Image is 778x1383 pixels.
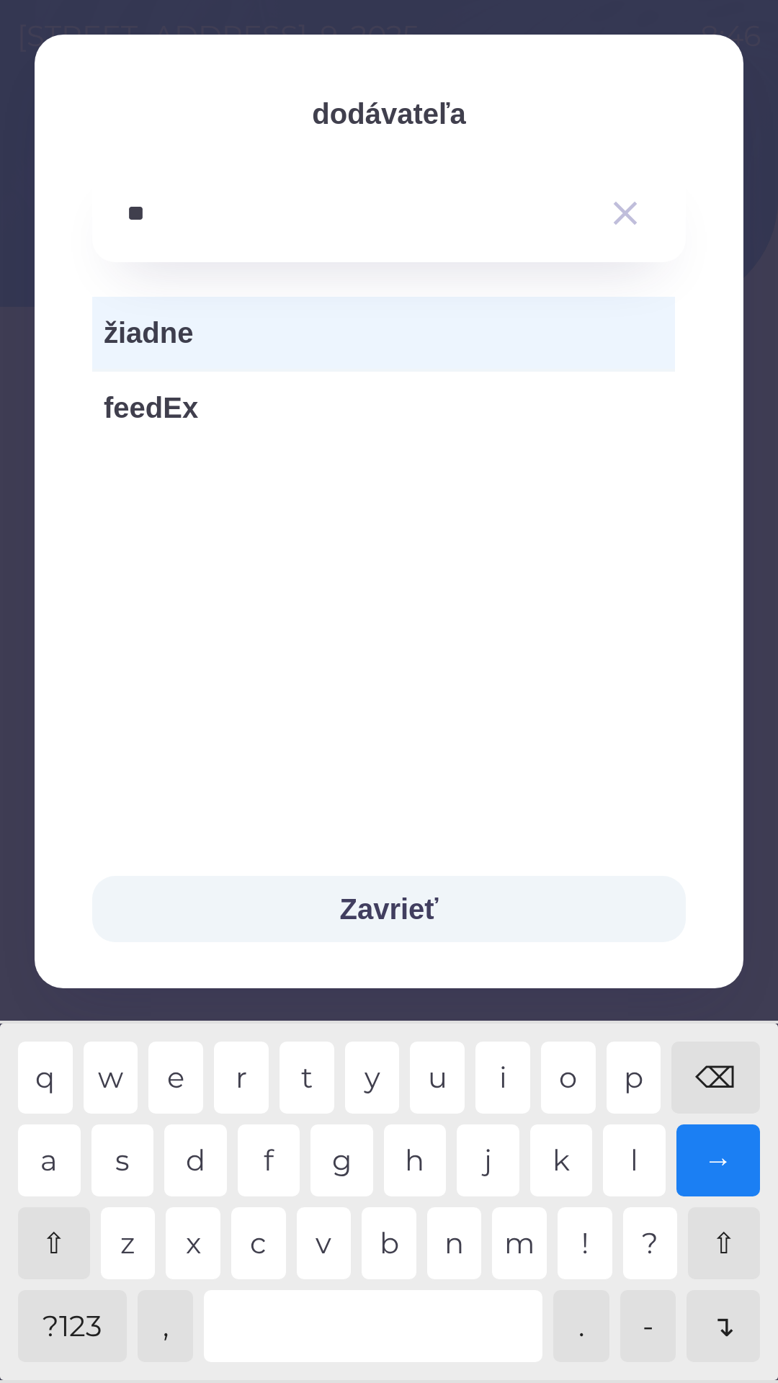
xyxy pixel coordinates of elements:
div: feedEx [92,372,675,444]
span: žiadne [104,311,663,354]
button: Zavrieť [92,876,686,942]
span: feedEx [104,386,663,429]
p: dodávateľa [92,92,686,135]
div: žiadne [92,297,675,369]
